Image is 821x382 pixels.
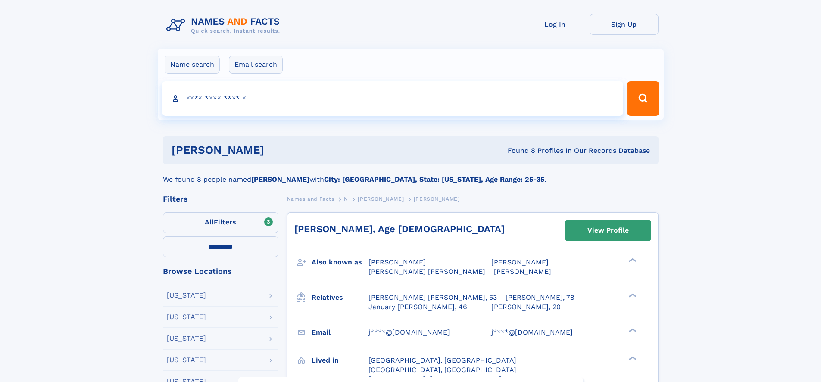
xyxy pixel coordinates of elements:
[368,258,426,266] span: [PERSON_NAME]
[506,293,574,302] a: [PERSON_NAME], 78
[312,255,368,270] h3: Also known as
[627,81,659,116] button: Search Button
[627,355,637,361] div: ❯
[162,81,624,116] input: search input
[287,193,334,204] a: Names and Facts
[627,292,637,298] div: ❯
[172,145,386,155] h1: [PERSON_NAME]
[358,193,404,204] a: [PERSON_NAME]
[565,220,651,241] a: View Profile
[590,14,659,35] a: Sign Up
[163,267,278,275] div: Browse Locations
[491,258,549,266] span: [PERSON_NAME]
[163,14,287,37] img: Logo Names and Facts
[414,196,460,202] span: [PERSON_NAME]
[368,293,497,302] a: [PERSON_NAME] [PERSON_NAME], 53
[294,224,505,234] a: [PERSON_NAME], Age [DEMOGRAPHIC_DATA]
[312,353,368,368] h3: Lived in
[386,146,650,155] div: Found 8 Profiles In Our Records Database
[163,212,278,233] label: Filters
[627,327,637,333] div: ❯
[165,56,220,74] label: Name search
[368,356,516,364] span: [GEOGRAPHIC_DATA], [GEOGRAPHIC_DATA]
[163,195,278,203] div: Filters
[627,258,637,263] div: ❯
[167,314,206,320] div: [US_STATE]
[368,267,485,276] span: [PERSON_NAME] [PERSON_NAME]
[312,325,368,340] h3: Email
[167,357,206,363] div: [US_STATE]
[312,290,368,305] h3: Relatives
[521,14,590,35] a: Log In
[324,175,544,183] b: City: [GEOGRAPHIC_DATA], State: [US_STATE], Age Range: 25-35
[344,196,348,202] span: N
[587,221,629,240] div: View Profile
[229,56,283,74] label: Email search
[494,267,551,276] span: [PERSON_NAME]
[358,196,404,202] span: [PERSON_NAME]
[167,292,206,299] div: [US_STATE]
[368,302,467,312] a: January [PERSON_NAME], 46
[167,335,206,342] div: [US_STATE]
[344,193,348,204] a: N
[491,302,561,312] a: [PERSON_NAME], 20
[163,164,659,185] div: We found 8 people named with .
[251,175,309,183] b: [PERSON_NAME]
[368,366,516,374] span: [GEOGRAPHIC_DATA], [GEOGRAPHIC_DATA]
[205,218,214,226] span: All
